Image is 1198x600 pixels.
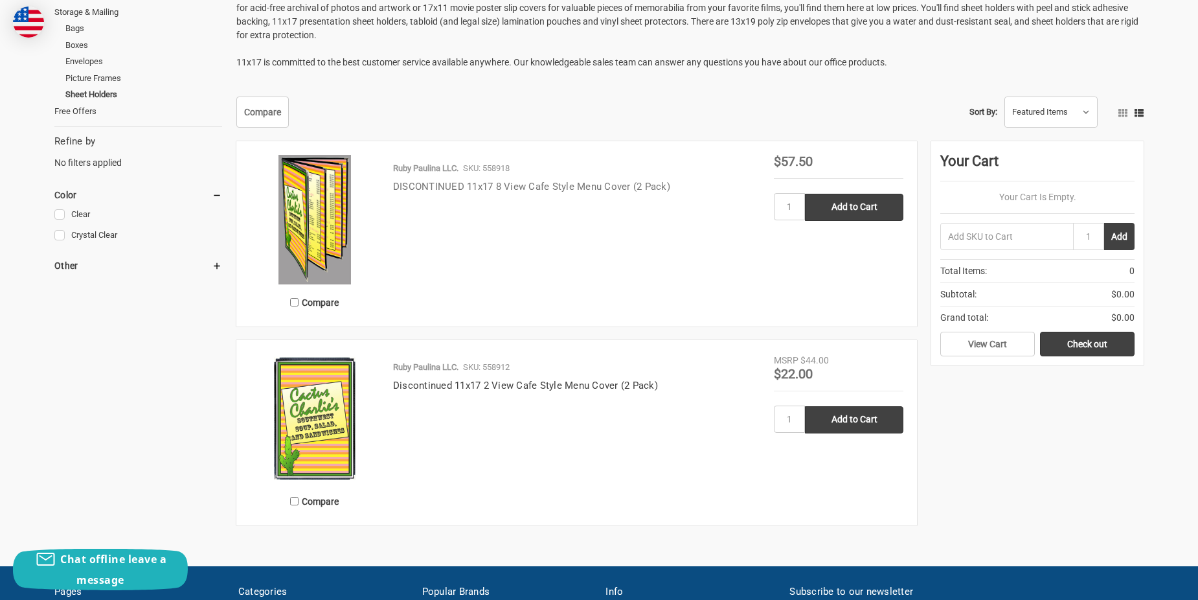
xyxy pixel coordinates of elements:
div: No filters applied [54,134,222,169]
input: Add to Cart [805,406,903,433]
a: Envelopes [65,53,222,70]
p: SKU: 558912 [463,361,510,374]
label: Compare [250,490,379,512]
img: 11x17 2 View Cafe Style Menu Cover (2 Pack) [250,354,379,483]
h5: Other [54,258,222,273]
span: Total Items: [940,264,987,278]
a: Picture Frames [65,70,222,87]
h5: Refine by [54,134,222,149]
label: Sort By: [969,102,997,122]
a: Free Offers [54,103,222,120]
p: Ruby Paulina LLC. [393,361,458,374]
div: MSRP [774,354,798,367]
p: Your Cart Is Empty. [940,190,1135,204]
button: Chat offline leave a message [13,549,188,590]
input: Add SKU to Cart [940,223,1073,250]
span: Grand total: [940,311,988,325]
span: Chat offline leave a message [60,552,166,587]
h5: Pages [54,584,225,599]
a: DISCONTINUED 11x17 8 View Cafe Style Menu Cover (2 Pack) [393,181,670,192]
h5: Popular Brands [422,584,593,599]
a: Discontinued 11x17 2 View Cafe Style Menu Cover (2 Pack) [393,380,658,391]
a: Crystal Clear [54,227,222,244]
label: Compare [250,292,379,313]
div: Your Cart [940,150,1135,181]
span: 0 [1129,264,1135,278]
a: Bags [65,20,222,37]
input: Add to Cart [805,194,903,221]
input: Compare [290,497,299,505]
h5: Categories [238,584,409,599]
a: Boxes [65,37,222,54]
h5: Subscribe to our newsletter [789,584,1144,599]
p: Ruby Paulina LLC. [393,162,458,175]
span: $22.00 [774,366,813,382]
p: SKU: 558918 [463,162,510,175]
span: Subtotal: [940,288,977,301]
a: Storage & Mailing [54,4,222,21]
a: Compare [236,97,289,128]
span: $0.00 [1111,288,1135,301]
span: $57.50 [774,154,813,169]
input: Compare [290,298,299,306]
span: $44.00 [800,355,829,365]
a: View Cart [940,332,1035,356]
h5: Info [605,584,776,599]
a: Check out [1040,332,1135,356]
button: Add [1104,223,1135,250]
a: Clear [54,206,222,224]
img: duty and tax information for United States [13,6,44,38]
a: Sheet Holders [65,86,222,103]
img: 11x17 8 View Cafe Style Menu Cover (2 Pack) [250,155,379,284]
h5: Color [54,187,222,203]
span: $0.00 [1111,311,1135,325]
span: 11x17 is committed to the best customer service available anywhere. Our knowledgeable sales team ... [236,57,887,67]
